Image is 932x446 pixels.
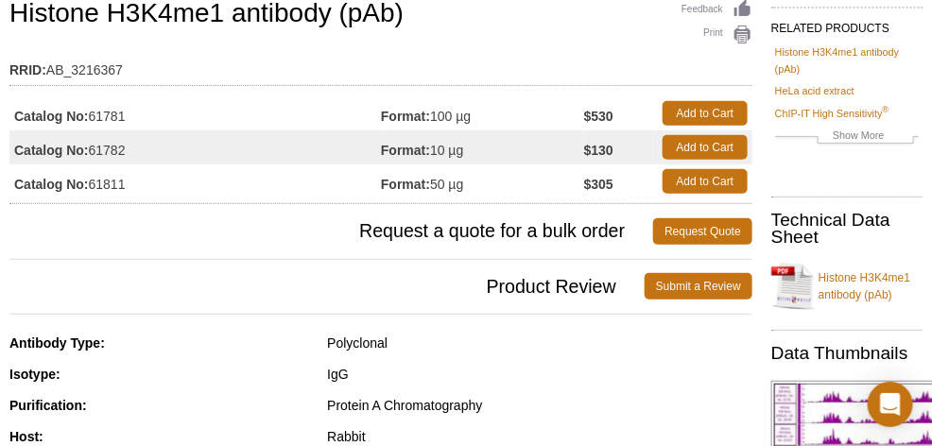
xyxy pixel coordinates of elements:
span: Product Review [9,273,645,300]
td: 50 µg [381,164,584,198]
td: 61781 [9,96,381,130]
strong: Catalog No: [14,108,89,125]
div: Rabbit [327,428,752,445]
div: Polyclonal [327,334,752,352]
td: 10 µg [381,130,584,164]
a: Submit a Review [645,273,752,300]
a: Show More [775,127,919,148]
div: IgG [327,366,752,383]
strong: Format: [381,142,430,159]
strong: Format: [381,176,430,193]
h2: RELATED PRODUCTS [771,7,923,41]
strong: Purification: [9,398,87,413]
strong: Catalog No: [14,176,89,193]
a: Add to Cart [663,101,748,126]
h2: Technical Data Sheet [771,212,923,246]
a: ChIP-IT High Sensitivity® [775,105,889,122]
h2: Data Thumbnails [771,345,923,362]
a: Add to Cart [663,135,748,160]
div: Open Intercom Messenger [868,382,913,427]
strong: $530 [584,108,613,125]
div: Protein A Chromatography [327,397,752,414]
strong: $130 [584,142,613,159]
strong: Catalog No: [14,142,89,159]
td: 100 µg [381,96,584,130]
a: HeLa acid extract [775,82,854,99]
strong: $305 [584,176,613,193]
td: 61811 [9,164,381,198]
a: Print [682,25,752,45]
td: AB_3216367 [9,50,752,80]
strong: RRID: [9,61,46,78]
a: Request Quote [653,218,752,245]
strong: Format: [381,108,430,125]
a: Histone H3K4me1 antibody (pAb) [771,258,923,315]
span: Request a quote for a bulk order [9,218,653,245]
a: Histone H3K4me1 antibody (pAb) [775,43,919,77]
sup: ® [883,105,889,114]
a: Add to Cart [663,169,748,194]
strong: Antibody Type: [9,335,105,351]
td: 61782 [9,130,381,164]
strong: Host: [9,429,43,444]
strong: Isotype: [9,367,60,382]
